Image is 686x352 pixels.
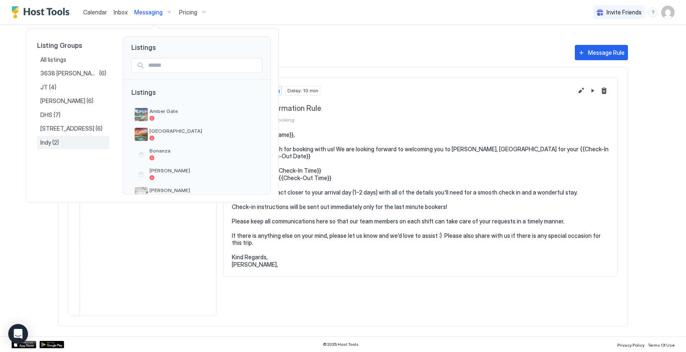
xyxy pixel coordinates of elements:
[96,125,103,132] span: (6)
[145,59,262,73] input: Input Field
[149,108,259,114] span: Amber Gate
[135,128,148,141] div: listing image
[131,88,262,105] span: Listings
[40,97,86,105] span: [PERSON_NAME]
[149,167,259,174] span: [PERSON_NAME]
[135,187,148,200] div: listing image
[40,84,49,91] span: JT
[8,324,28,344] div: Open Intercom Messenger
[149,148,259,154] span: Bonanza
[149,187,259,193] span: [PERSON_NAME]
[49,84,56,91] span: (4)
[52,139,59,146] span: (2)
[40,70,99,77] span: 3638 [PERSON_NAME]
[149,128,259,134] span: [GEOGRAPHIC_DATA]
[40,56,68,63] span: All listings
[135,108,148,121] div: listing image
[40,139,52,146] span: Indy
[123,37,271,52] span: Listings
[40,125,96,132] span: [STREET_ADDRESS]
[54,111,61,119] span: (7)
[99,70,106,77] span: (6)
[86,97,93,105] span: (6)
[40,111,54,119] span: DHS
[37,41,110,49] span: Listing Groups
